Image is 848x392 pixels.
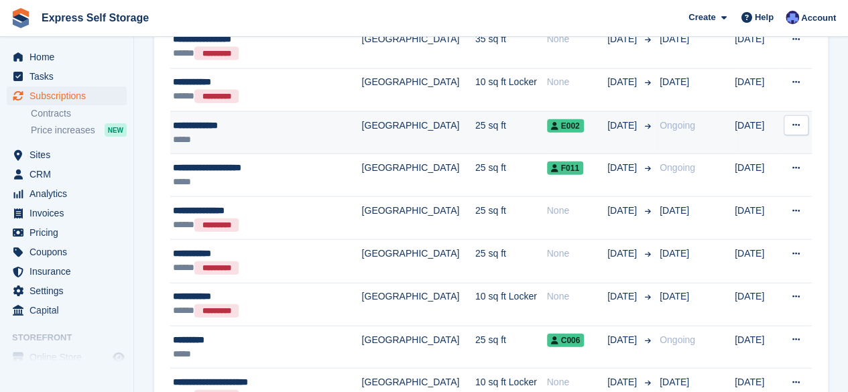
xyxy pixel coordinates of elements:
span: Capital [29,301,110,320]
span: [DATE] [660,291,689,302]
span: [DATE] [607,204,640,218]
a: menu [7,262,127,281]
td: [DATE] [735,25,779,68]
span: E002 [547,119,584,133]
a: menu [7,86,127,105]
span: [DATE] [660,34,689,44]
span: [DATE] [607,247,640,261]
span: Tasks [29,67,110,86]
td: [DATE] [735,326,779,369]
div: None [547,204,607,218]
span: [DATE] [660,76,689,87]
td: 25 sq ft [475,240,547,283]
span: Storefront [12,331,133,344]
td: [DATE] [735,240,779,283]
a: Price increases NEW [31,123,127,137]
span: Home [29,48,110,66]
td: 25 sq ft [475,326,547,369]
td: [GEOGRAPHIC_DATA] [361,326,475,369]
span: Create [688,11,715,24]
img: Vahnika Batchu [786,11,799,24]
span: [DATE] [660,248,689,259]
td: 10 sq ft Locker [475,68,547,111]
a: Preview store [111,349,127,365]
a: Express Self Storage [36,7,154,29]
a: menu [7,204,127,222]
td: 25 sq ft [475,154,547,197]
span: C006 [547,334,585,347]
span: [DATE] [607,161,640,175]
td: 10 sq ft Locker [475,283,547,326]
span: [DATE] [607,32,640,46]
td: [GEOGRAPHIC_DATA] [361,68,475,111]
a: menu [7,165,127,184]
a: menu [7,348,127,367]
span: [DATE] [607,119,640,133]
div: None [547,32,607,46]
span: Account [801,11,836,25]
div: None [547,247,607,261]
div: NEW [105,123,127,137]
span: Ongoing [660,334,695,345]
td: [DATE] [735,68,779,111]
a: Contracts [31,107,127,120]
span: Ongoing [660,162,695,173]
a: menu [7,67,127,86]
td: [GEOGRAPHIC_DATA] [361,25,475,68]
a: menu [7,243,127,261]
span: Coupons [29,243,110,261]
span: Ongoing [660,120,695,131]
td: [GEOGRAPHIC_DATA] [361,283,475,326]
a: menu [7,48,127,66]
td: 35 sq ft [475,25,547,68]
div: None [547,375,607,389]
span: [DATE] [660,205,689,216]
td: [GEOGRAPHIC_DATA] [361,111,475,154]
td: [GEOGRAPHIC_DATA] [361,197,475,240]
td: 25 sq ft [475,111,547,154]
td: [DATE] [735,283,779,326]
a: menu [7,281,127,300]
td: [DATE] [735,111,779,154]
span: Pricing [29,223,110,242]
span: [DATE] [660,377,689,387]
span: Analytics [29,184,110,203]
a: menu [7,145,127,164]
span: Insurance [29,262,110,281]
td: [GEOGRAPHIC_DATA] [361,240,475,283]
span: Online Store [29,348,110,367]
span: Price increases [31,124,95,137]
span: F011 [547,161,583,175]
a: menu [7,184,127,203]
span: Help [755,11,774,24]
td: [DATE] [735,197,779,240]
div: None [547,75,607,89]
img: stora-icon-8386f47178a22dfd0bd8f6a31ec36ba5ce8667c1dd55bd0f319d3a0aa187defe.svg [11,8,31,28]
span: Sites [29,145,110,164]
span: Settings [29,281,110,300]
span: Subscriptions [29,86,110,105]
span: [DATE] [607,333,640,347]
span: [DATE] [607,75,640,89]
td: [GEOGRAPHIC_DATA] [361,154,475,197]
span: [DATE] [607,375,640,389]
span: Invoices [29,204,110,222]
div: None [547,289,607,304]
td: 25 sq ft [475,197,547,240]
td: [DATE] [735,154,779,197]
a: menu [7,301,127,320]
span: CRM [29,165,110,184]
span: [DATE] [607,289,640,304]
a: menu [7,223,127,242]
